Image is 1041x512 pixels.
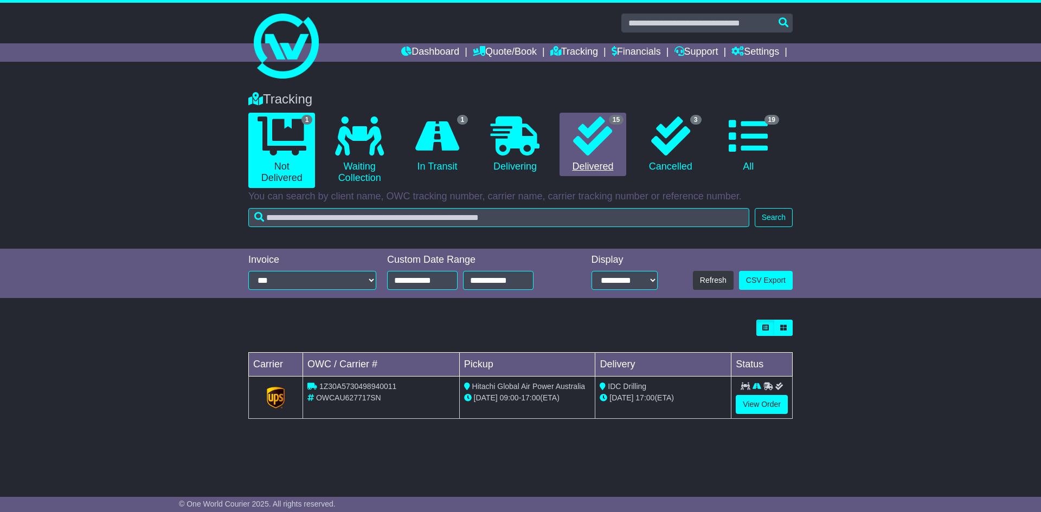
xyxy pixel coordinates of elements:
span: 19 [764,115,779,125]
a: 15 Delivered [560,113,626,177]
a: 3 Cancelled [637,113,704,177]
td: Status [731,353,793,377]
a: Financials [612,43,661,62]
div: Display [592,254,658,266]
div: (ETA) [600,392,727,404]
td: Carrier [249,353,303,377]
a: Tracking [550,43,598,62]
span: 1Z30A5730498940011 [319,382,396,391]
button: Refresh [693,271,734,290]
span: 09:00 [500,393,519,402]
a: Delivering [481,113,548,177]
div: Custom Date Range [387,254,561,266]
a: 1 Not Delivered [248,113,315,188]
span: 3 [690,115,702,125]
td: Pickup [459,353,595,377]
span: [DATE] [609,393,633,402]
a: Waiting Collection [326,113,393,188]
span: © One World Courier 2025. All rights reserved. [179,500,336,508]
a: View Order [736,395,788,414]
button: Search [755,208,793,227]
a: 1 In Transit [404,113,471,177]
span: 1 [457,115,468,125]
a: Support [674,43,718,62]
div: Invoice [248,254,376,266]
span: 15 [609,115,624,125]
span: [DATE] [474,393,498,402]
a: Quote/Book [473,43,537,62]
div: - (ETA) [464,392,591,404]
div: Tracking [243,92,798,107]
a: 19 All [715,113,782,177]
a: Dashboard [401,43,459,62]
span: IDC Drilling [608,382,646,391]
span: 17:00 [635,393,654,402]
span: OWCAU627717SN [316,393,381,402]
span: 17:00 [521,393,540,402]
img: GetCarrierServiceLogo [267,387,285,409]
a: CSV Export [739,271,793,290]
p: You can search by client name, OWC tracking number, carrier name, carrier tracking number or refe... [248,191,793,203]
span: 1 [301,115,313,125]
td: Delivery [595,353,731,377]
a: Settings [731,43,779,62]
td: OWC / Carrier # [303,353,460,377]
span: Hitachi Global Air Power Australia [472,382,586,391]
